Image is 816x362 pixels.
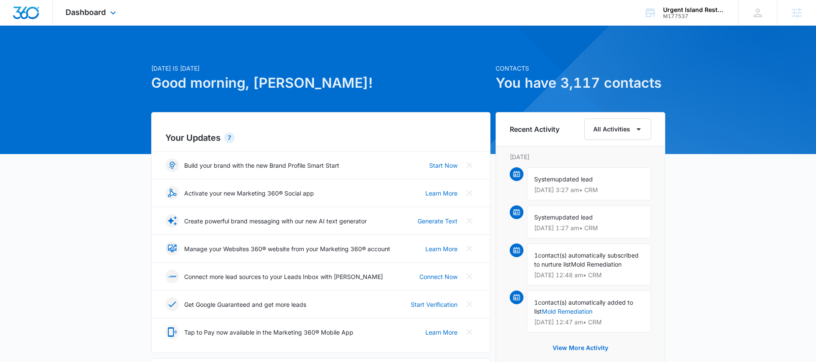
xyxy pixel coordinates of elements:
[463,242,476,255] button: Close
[534,225,644,231] p: [DATE] 1:27 am • CRM
[571,261,622,268] span: Mold Remediation
[463,325,476,339] button: Close
[544,338,617,358] button: View More Activity
[411,300,457,309] a: Start Verification
[425,189,457,198] a: Learn More
[496,64,665,73] p: Contacts
[510,124,559,134] h6: Recent Activity
[663,13,726,19] div: account id
[510,152,651,161] p: [DATE]
[151,73,490,93] h1: Good morning, [PERSON_NAME]!
[663,6,726,13] div: account name
[429,161,457,170] a: Start Now
[224,133,235,143] div: 7
[555,175,593,183] span: updated lead
[463,186,476,200] button: Close
[184,300,306,309] p: Get Google Guaranteed and get more leads
[534,299,538,306] span: 1
[534,319,644,325] p: [DATE] 12:47 am • CRM
[184,272,383,281] p: Connect more lead sources to your Leads Inbox with [PERSON_NAME]
[425,328,457,337] a: Learn More
[584,119,651,140] button: All Activities
[184,161,339,170] p: Build your brand with the new Brand Profile Smart Start
[463,214,476,228] button: Close
[418,217,457,226] a: Generate Text
[463,158,476,172] button: Close
[534,272,644,278] p: [DATE] 12:48 am • CRM
[165,131,476,144] h2: Your Updates
[542,308,592,315] a: Mold Remediation
[66,8,106,17] span: Dashboard
[496,73,665,93] h1: You have 3,117 contacts
[534,252,639,268] span: contact(s) automatically subscribed to nurture list
[534,175,555,183] span: System
[151,64,490,73] p: [DATE] is [DATE]
[425,244,457,253] a: Learn More
[184,217,367,226] p: Create powerful brand messaging with our new AI text generator
[184,244,390,253] p: Manage your Websites 360® website from your Marketing 360® account
[463,270,476,283] button: Close
[184,328,353,337] p: Tap to Pay now available in the Marketing 360® Mobile App
[555,214,593,221] span: updated lead
[463,297,476,311] button: Close
[534,252,538,259] span: 1
[534,299,633,315] span: contact(s) automatically added to list
[534,187,644,193] p: [DATE] 3:27 am • CRM
[534,214,555,221] span: System
[184,189,314,198] p: Activate your new Marketing 360® Social app
[419,272,457,281] a: Connect Now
